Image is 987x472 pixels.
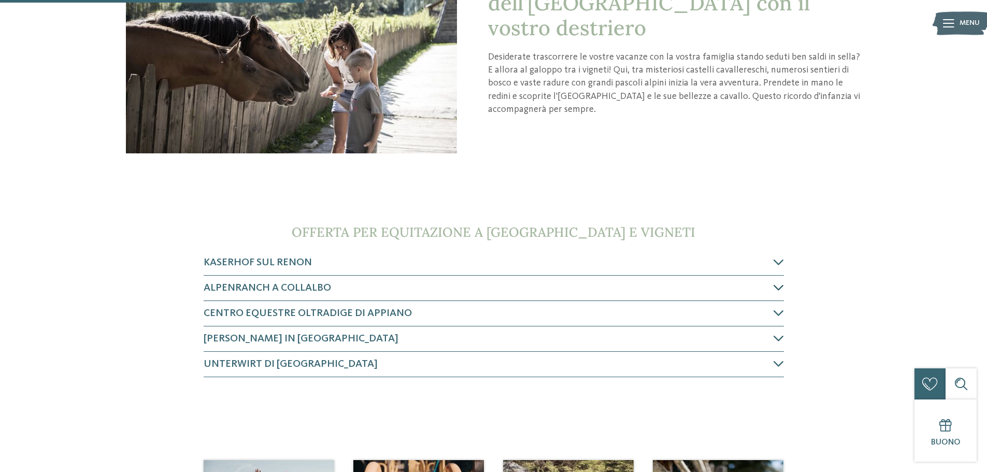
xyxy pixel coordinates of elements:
[292,224,695,240] span: Offerta per equitazione a [GEOGRAPHIC_DATA] e vigneti
[204,258,312,268] span: Kaserhof sul Renon
[204,283,331,293] span: Alpenranch a Collalbo
[931,438,961,447] span: Buono
[914,399,977,462] a: Buono
[488,51,862,116] p: Desiderate trascorrere le vostre vacanze con la vostra famiglia stando seduti ben saldi in sella?...
[204,334,398,344] span: [PERSON_NAME] in [GEOGRAPHIC_DATA]
[204,359,378,369] span: Unterwirt di [GEOGRAPHIC_DATA]
[204,308,412,319] span: Centro Equestre Oltradige di Appiano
